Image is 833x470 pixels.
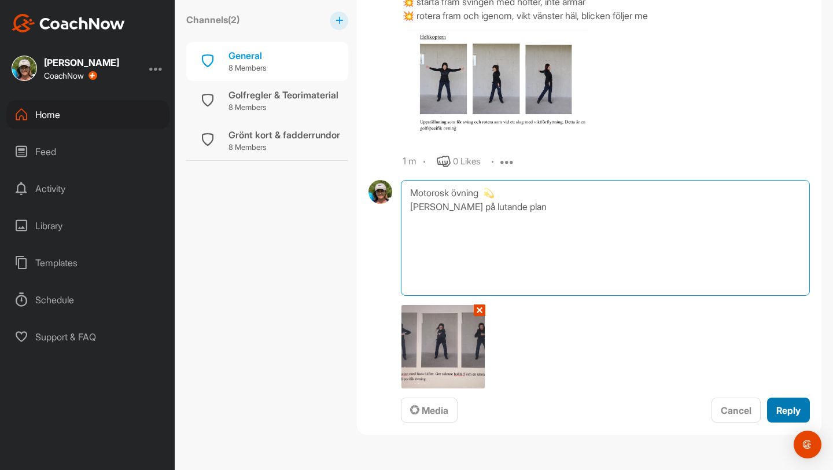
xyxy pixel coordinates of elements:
img: avatar [368,180,392,204]
img: image [401,305,485,388]
p: 8 Members [228,142,340,153]
div: Open Intercom Messenger [794,431,821,458]
div: General [228,49,266,63]
div: Templates [6,248,169,277]
div: 1 m [403,156,417,167]
img: CoachNow [12,14,125,32]
div: CoachNow [44,71,97,80]
div: Library [6,211,169,240]
button: Cancel [712,398,761,423]
span: Reply [776,405,801,416]
div: Grönt kort & fadderrundor [228,128,340,142]
button: Media [401,398,458,423]
div: [PERSON_NAME] [44,58,119,67]
img: media [403,31,592,146]
div: Golfregler & Teorimaterial [228,88,338,102]
button: ✕ [474,304,485,316]
span: Cancel [721,405,751,416]
div: Support & FAQ [6,322,169,351]
p: 8 Members [228,102,338,113]
div: Activity [6,174,169,203]
div: Home [6,100,169,129]
button: Reply [767,398,810,423]
img: square_db8f7d086adbe3690d9432663fb239a8.jpg [12,56,37,81]
div: 0 Likes [453,155,480,168]
div: Schedule [6,285,169,314]
p: 8 Members [228,63,266,74]
div: Feed [6,137,169,166]
textarea: Motorosk övning 💫 [PERSON_NAME] på lutande plan [401,180,810,296]
span: Media [410,405,448,416]
label: Channels ( 2 ) [186,13,239,27]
